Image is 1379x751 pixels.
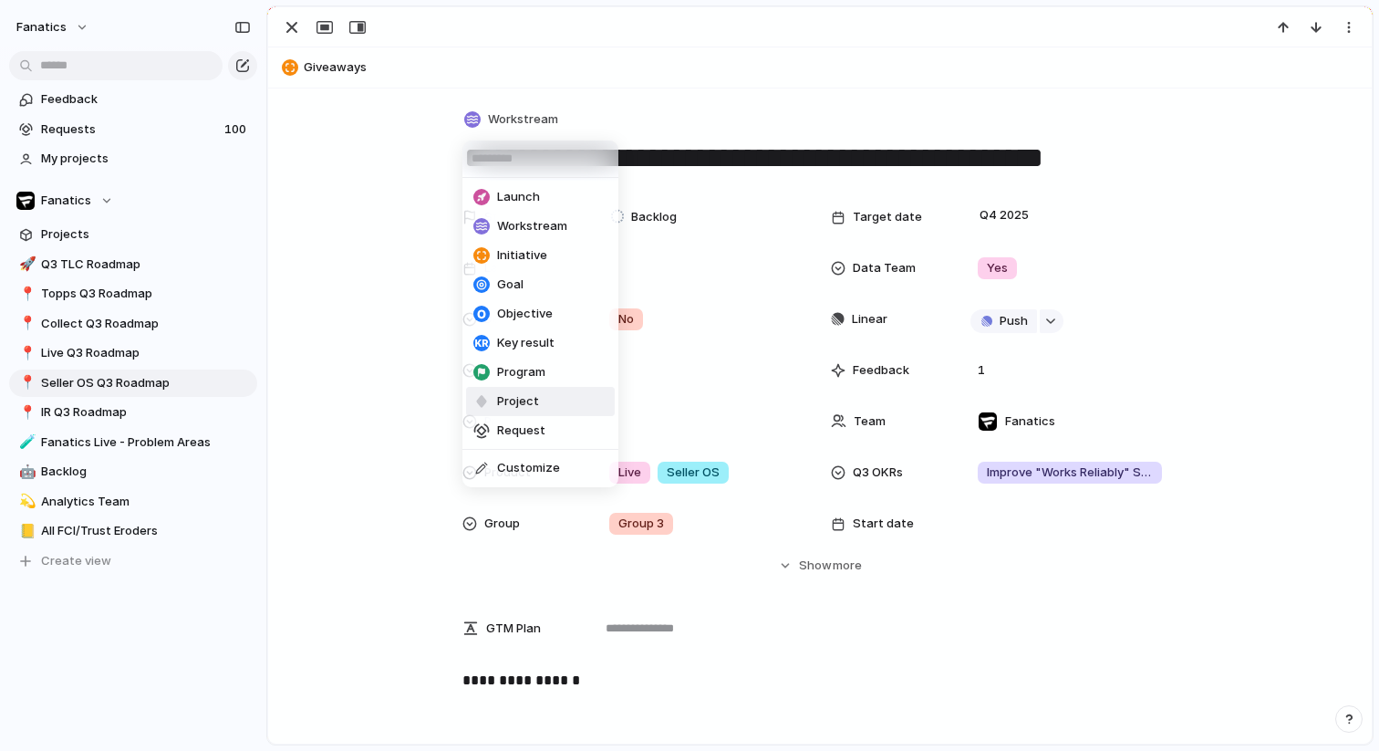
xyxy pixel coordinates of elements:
span: Project [497,392,539,411]
span: Objective [497,305,553,323]
span: Key result [497,334,555,352]
span: Program [497,363,545,381]
span: Initiative [497,246,547,265]
span: Goal [497,276,524,294]
span: Request [497,422,545,440]
span: Launch [497,188,540,206]
span: Workstream [497,217,567,235]
span: Customize [497,459,560,477]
